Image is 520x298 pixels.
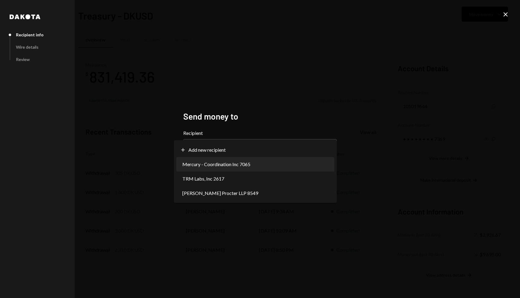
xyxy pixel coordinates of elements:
label: Recipient [183,129,337,137]
h2: Send money to [183,111,337,122]
span: Add new recipient [188,146,226,154]
span: TRM Labs, Inc 2617 [182,175,224,182]
span: Mercury - Coordination Inc 7065 [182,161,250,168]
div: Recipient info [16,32,44,37]
span: [PERSON_NAME] Procter LLP 8549 [182,190,258,197]
div: Wire details [16,44,39,50]
div: Review [16,57,30,62]
button: Recipient [183,139,337,156]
